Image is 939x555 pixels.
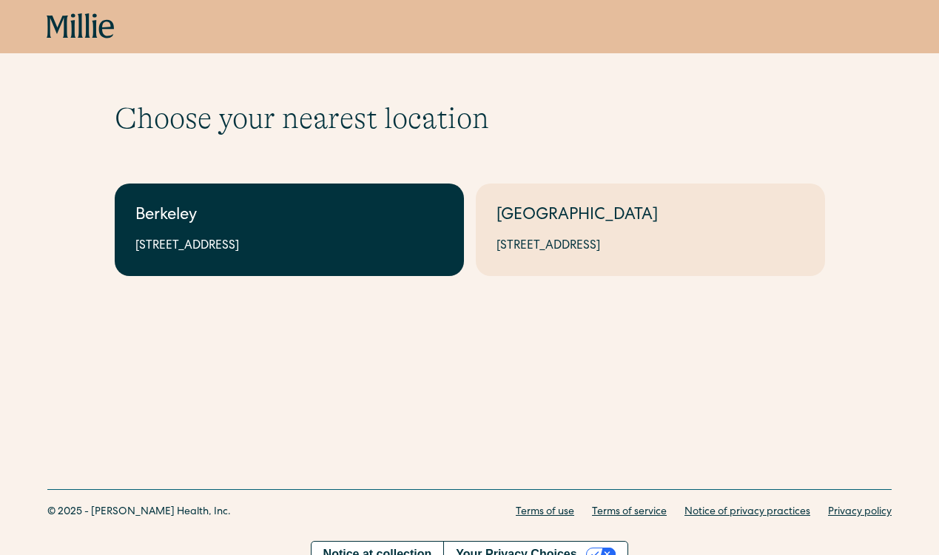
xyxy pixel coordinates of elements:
[115,101,825,136] h1: Choose your nearest location
[135,204,443,229] div: Berkeley
[592,505,667,520] a: Terms of service
[684,505,810,520] a: Notice of privacy practices
[497,238,804,255] div: [STREET_ADDRESS]
[135,238,443,255] div: [STREET_ADDRESS]
[497,204,804,229] div: [GEOGRAPHIC_DATA]
[476,184,825,276] a: [GEOGRAPHIC_DATA][STREET_ADDRESS]
[516,505,574,520] a: Terms of use
[47,505,231,520] div: © 2025 - [PERSON_NAME] Health, Inc.
[115,184,464,276] a: Berkeley[STREET_ADDRESS]
[828,505,892,520] a: Privacy policy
